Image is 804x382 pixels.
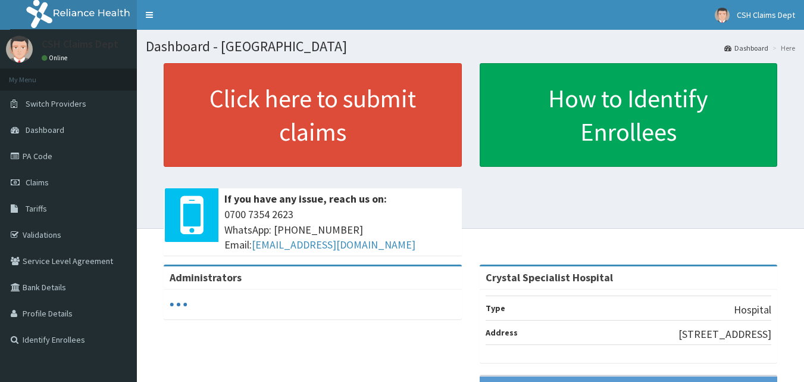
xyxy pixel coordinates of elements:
[26,98,86,109] span: Switch Providers
[486,303,505,313] b: Type
[42,54,70,62] a: Online
[42,39,118,49] p: CSH Claims Dept
[715,8,730,23] img: User Image
[769,43,795,53] li: Here
[252,238,415,251] a: [EMAIL_ADDRESS][DOMAIN_NAME]
[6,36,33,63] img: User Image
[164,63,462,167] a: Click here to submit claims
[170,271,242,284] b: Administrators
[734,302,771,318] p: Hospital
[26,125,64,135] span: Dashboard
[737,10,795,20] span: CSH Claims Dept
[170,296,187,313] svg: audio-loading
[224,207,456,253] span: 0700 7354 2623 WhatsApp: [PHONE_NUMBER] Email:
[146,39,795,54] h1: Dashboard - [GEOGRAPHIC_DATA]
[724,43,768,53] a: Dashboard
[26,203,47,214] span: Tariffs
[480,63,778,167] a: How to Identify Enrollees
[486,271,613,284] strong: Crystal Specialist Hospital
[486,327,518,338] b: Address
[678,327,771,342] p: [STREET_ADDRESS]
[26,177,49,188] span: Claims
[224,192,387,206] b: If you have any issue, reach us on:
